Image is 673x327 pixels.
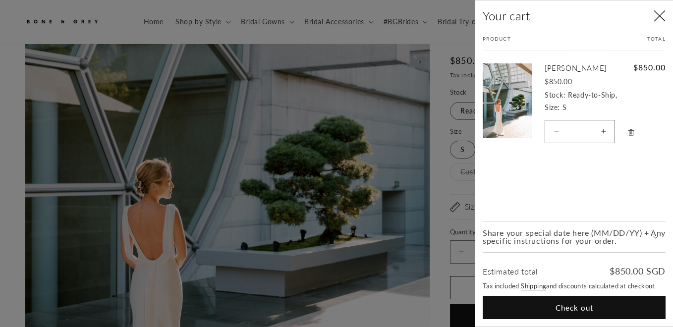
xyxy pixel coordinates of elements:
[568,91,617,99] dd: Ready-to-Ship,
[567,120,592,143] input: Quantity for Julia
[483,8,530,23] h2: Your cart
[483,296,666,319] button: Check out
[483,221,666,252] summary: Share your special date here (MM/DD/YY) + Any specific instructions for your order.
[545,103,560,111] dt: Size:
[622,122,640,143] button: Remove Julia - Ready-to-Ship / S
[483,268,538,275] h2: Estimated total
[545,76,621,87] div: $850.00
[545,91,566,99] dt: Stock:
[521,282,546,290] a: Shipping
[483,281,666,291] small: Tax included. and discounts calculated at checkout.
[483,36,574,51] th: Product
[649,5,671,27] button: Close
[562,103,567,111] dd: S
[574,36,666,51] th: Total
[483,229,666,245] span: Share your special date here (MM/DD/YY) + Any specific instructions for your order.
[545,63,621,73] a: [PERSON_NAME]
[610,267,666,275] p: $850.00 SGD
